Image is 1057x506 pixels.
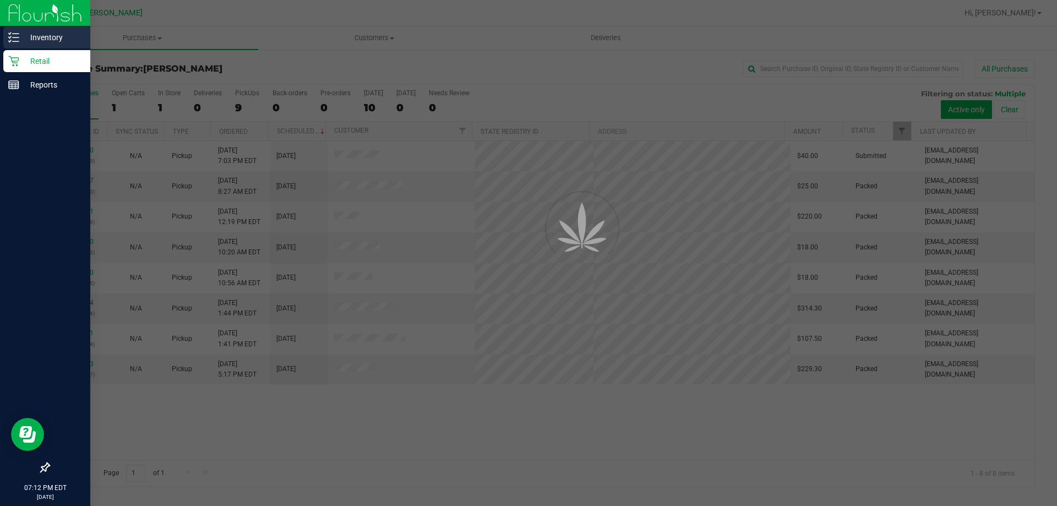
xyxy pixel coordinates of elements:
p: Reports [19,78,85,91]
inline-svg: Retail [8,56,19,67]
p: Inventory [19,31,85,44]
p: Retail [19,55,85,68]
inline-svg: Reports [8,79,19,90]
iframe: Resource center [11,418,44,451]
inline-svg: Inventory [8,32,19,43]
p: [DATE] [5,493,85,501]
p: 07:12 PM EDT [5,483,85,493]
